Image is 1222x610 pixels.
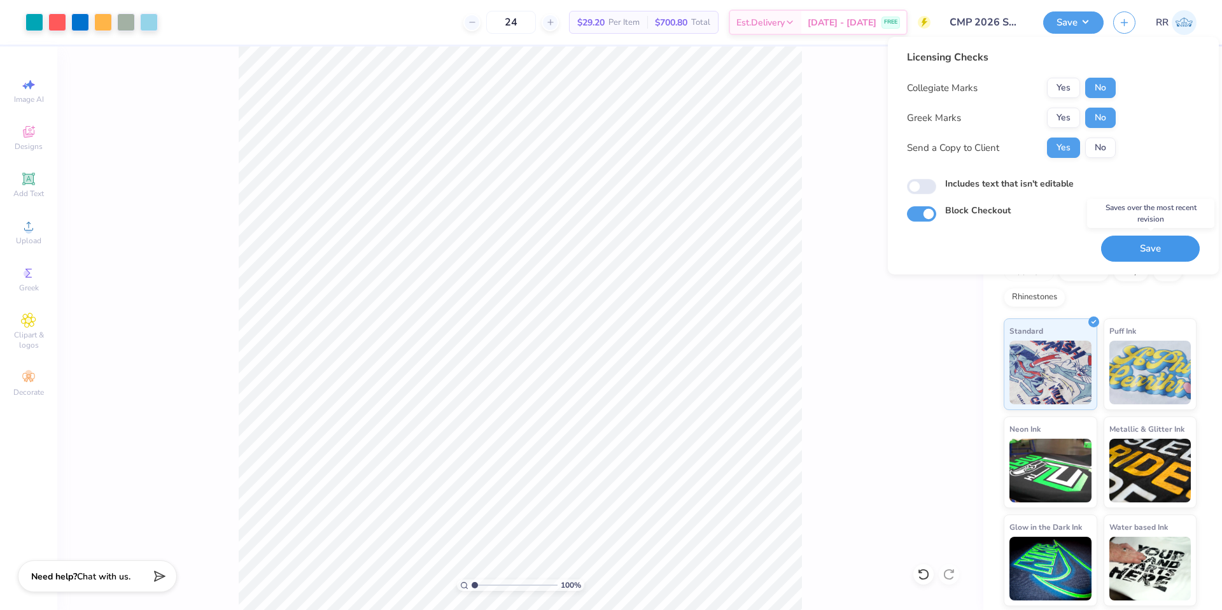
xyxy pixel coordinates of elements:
button: Save [1043,11,1104,34]
button: Save [1101,236,1200,262]
span: 100 % [561,579,581,591]
label: Block Checkout [945,204,1011,217]
div: Rhinestones [1004,288,1065,307]
img: Neon Ink [1009,439,1092,502]
span: Add Text [13,188,44,199]
span: Neon Ink [1009,422,1041,436]
span: Glow in the Dark Ink [1009,520,1082,534]
span: Decorate [13,387,44,397]
span: Metallic & Glitter Ink [1109,422,1184,436]
span: Per Item [608,16,640,29]
button: No [1085,138,1116,158]
img: Metallic & Glitter Ink [1109,439,1191,502]
span: Puff Ink [1109,324,1136,337]
span: Water based Ink [1109,520,1168,534]
span: Chat with us. [77,571,130,583]
span: Standard [1009,324,1043,337]
div: Saves over the most recent revision [1087,199,1214,228]
input: Untitled Design [940,10,1034,35]
span: $29.20 [577,16,605,29]
span: [DATE] - [DATE] [808,16,876,29]
img: Standard [1009,341,1092,404]
div: Greek Marks [907,111,961,125]
div: Collegiate Marks [907,81,978,96]
div: Licensing Checks [907,50,1116,65]
button: Yes [1047,138,1080,158]
img: Puff Ink [1109,341,1191,404]
strong: Need help? [31,571,77,583]
div: Send a Copy to Client [907,141,999,155]
img: Glow in the Dark Ink [1009,537,1092,600]
button: Yes [1047,108,1080,128]
button: No [1085,108,1116,128]
span: Image AI [14,94,44,104]
span: FREE [884,18,897,27]
input: – – [486,11,536,34]
span: $700.80 [655,16,687,29]
span: Upload [16,236,41,246]
span: Est. Delivery [736,16,785,29]
span: Designs [15,141,43,152]
button: Yes [1047,78,1080,98]
label: Includes text that isn't editable [945,177,1074,190]
span: Greek [19,283,39,293]
img: Rigil Kent Ricardo [1172,10,1197,35]
a: RR [1156,10,1197,35]
img: Water based Ink [1109,537,1191,600]
span: Clipart & logos [6,330,51,350]
button: No [1085,78,1116,98]
span: RR [1156,15,1169,30]
span: Total [691,16,710,29]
